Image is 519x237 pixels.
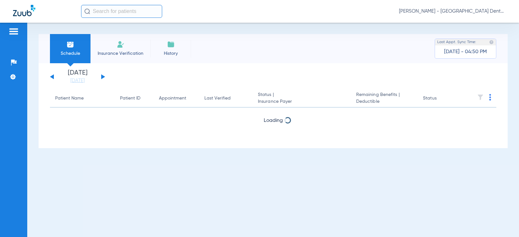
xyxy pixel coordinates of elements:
span: [PERSON_NAME] - [GEOGRAPHIC_DATA] Dental Care [399,8,506,15]
img: Manual Insurance Verification [117,41,125,48]
img: Schedule [66,41,74,48]
span: Insurance Verification [95,50,146,57]
div: Patient Name [55,95,110,102]
span: Loading [264,118,283,123]
input: Search for patients [81,5,162,18]
img: History [167,41,175,48]
img: group-dot-blue.svg [489,94,491,101]
li: [DATE] [58,70,97,84]
div: Patient ID [120,95,149,102]
span: Deductible [356,98,413,105]
div: Last Verified [204,95,231,102]
img: Zuub Logo [13,5,35,16]
img: last sync help info [489,40,494,44]
div: Last Verified [204,95,247,102]
span: Insurance Payer [258,98,346,105]
img: filter.svg [477,94,484,101]
span: Schedule [55,50,86,57]
th: Status | [253,89,351,108]
th: Remaining Benefits | [351,89,418,108]
a: [DATE] [58,77,97,84]
img: Search Icon [84,8,90,14]
span: [DATE] - 04:50 PM [444,49,487,55]
th: Status [418,89,462,108]
div: Patient Name [55,95,84,102]
div: Patient ID [120,95,140,102]
span: Last Appt. Sync Time: [437,39,476,45]
div: Appointment [159,95,186,102]
img: hamburger-icon [8,28,19,35]
div: Appointment [159,95,194,102]
span: History [155,50,186,57]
